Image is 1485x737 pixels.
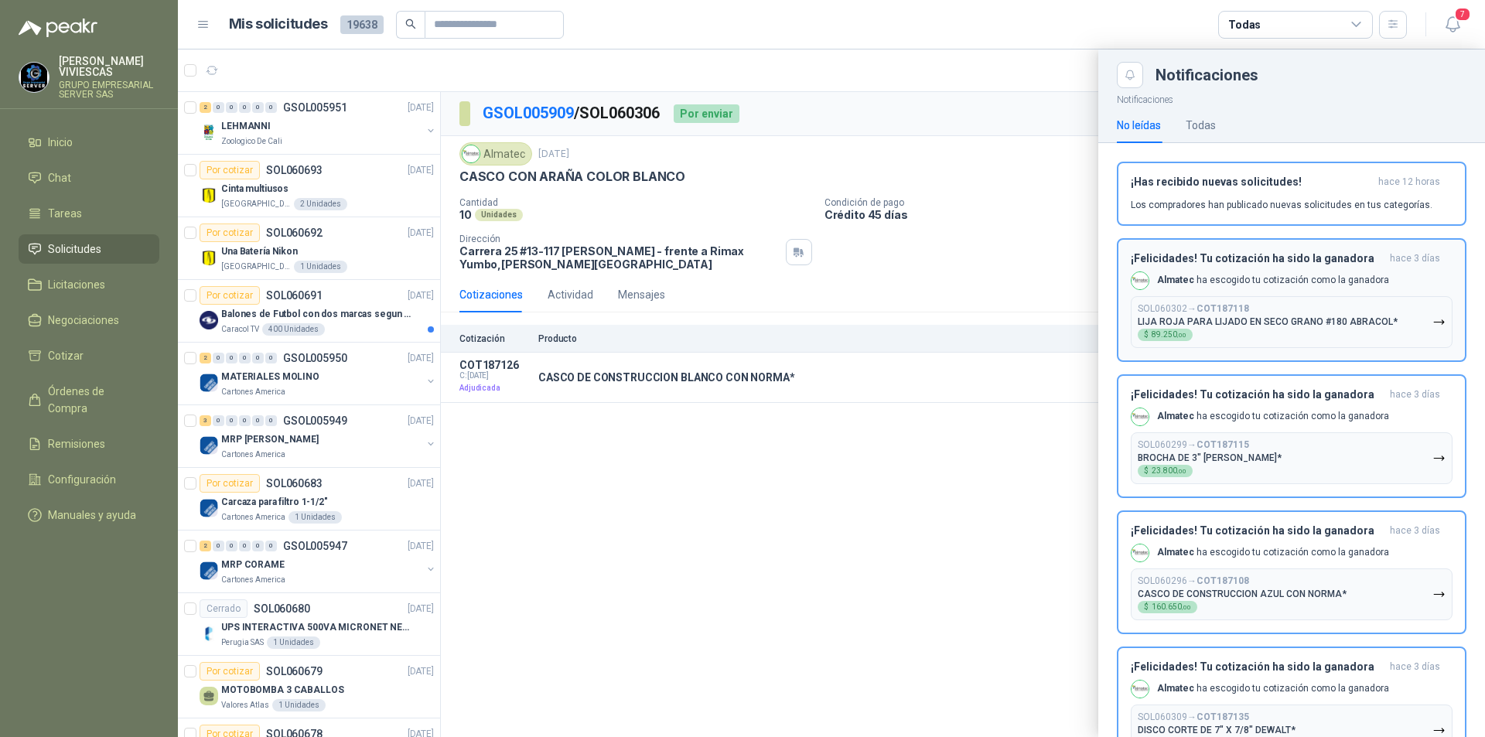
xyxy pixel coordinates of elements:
span: ,00 [1177,468,1186,475]
p: GRUPO EMPRESARIAL SERVER SAS [59,80,159,99]
span: Tareas [48,205,82,222]
button: Close [1117,62,1143,88]
img: Company Logo [19,63,49,92]
p: ha escogido tu cotización como la ganadora [1157,682,1389,695]
button: SOL060299→COT187115BROCHA DE 3" [PERSON_NAME]*$23.800,00 [1131,432,1453,484]
a: Solicitudes [19,234,159,264]
h3: ¡Has recibido nuevas solicitudes! [1131,176,1372,189]
span: hace 3 días [1390,252,1440,265]
img: Company Logo [1132,272,1149,289]
p: SOL060296 → [1138,575,1249,587]
button: ¡Felicidades! Tu cotización ha sido la ganadorahace 3 días Company LogoAlmatec ha escogido tu cot... [1117,510,1466,634]
b: Almatec [1157,547,1194,558]
a: Inicio [19,128,159,157]
div: $ [1138,465,1193,477]
b: Almatec [1157,683,1194,694]
img: Company Logo [1132,544,1149,561]
b: COT187135 [1197,711,1249,722]
h3: ¡Felicidades! Tu cotización ha sido la ganadora [1131,524,1384,537]
p: [PERSON_NAME] VIVIESCAS [59,56,159,77]
h3: ¡Felicidades! Tu cotización ha sido la ganadora [1131,388,1384,401]
span: ,00 [1182,604,1191,611]
h3: ¡Felicidades! Tu cotización ha sido la ganadora [1131,660,1384,674]
div: No leídas [1117,117,1161,134]
div: $ [1138,329,1193,341]
span: Remisiones [48,435,105,452]
span: Chat [48,169,71,186]
b: COT187115 [1197,439,1249,450]
img: Logo peakr [19,19,97,37]
a: Licitaciones [19,270,159,299]
p: Los compradores han publicado nuevas solicitudes en tus categorías. [1131,198,1432,212]
p: CASCO DE CONSTRUCCION AZUL CON NORMA* [1138,589,1347,599]
b: Almatec [1157,411,1194,421]
img: Company Logo [1132,408,1149,425]
p: DISCO CORTE DE 7" X 7/8" DEWALT* [1138,725,1296,735]
a: Cotizar [19,341,159,370]
a: Negociaciones [19,305,159,335]
div: Todas [1186,117,1216,134]
p: SOL060299 → [1138,439,1249,451]
span: 23.800 [1152,467,1186,475]
div: Notificaciones [1156,67,1466,83]
button: 7 [1439,11,1466,39]
button: SOL060296→COT187108CASCO DE CONSTRUCCION AZUL CON NORMA*$160.650,00 [1131,568,1453,620]
a: Órdenes de Compra [19,377,159,423]
button: SOL060302→COT187118LIJA ROJA PARA LIJADO EN SECO GRANO #180 ABRACOL*$89.250,00 [1131,296,1453,348]
p: ha escogido tu cotización como la ganadora [1157,410,1389,423]
span: hace 3 días [1390,524,1440,537]
a: Manuales y ayuda [19,500,159,530]
span: 19638 [340,15,384,34]
b: COT187108 [1197,575,1249,586]
span: Configuración [48,471,116,488]
div: $ [1138,601,1197,613]
span: Órdenes de Compra [48,383,145,417]
span: search [405,19,416,29]
a: Tareas [19,199,159,228]
a: Chat [19,163,159,193]
span: Negociaciones [48,312,119,329]
span: 89.250 [1152,331,1186,339]
b: COT187118 [1197,303,1249,314]
h1: Mis solicitudes [229,13,328,36]
p: Notificaciones [1098,88,1485,107]
p: SOL060309 → [1138,711,1249,723]
img: Company Logo [1132,681,1149,698]
p: SOL060302 → [1138,303,1249,315]
span: 7 [1454,7,1471,22]
span: hace 3 días [1390,388,1440,401]
span: 160.650 [1152,603,1191,611]
p: ha escogido tu cotización como la ganadora [1157,546,1389,559]
span: Manuales y ayuda [48,507,136,524]
a: Configuración [19,465,159,494]
h3: ¡Felicidades! Tu cotización ha sido la ganadora [1131,252,1384,265]
b: Almatec [1157,275,1194,285]
button: ¡Has recibido nuevas solicitudes!hace 12 horas Los compradores han publicado nuevas solicitudes e... [1117,162,1466,226]
span: ,00 [1177,332,1186,339]
a: Remisiones [19,429,159,459]
span: hace 3 días [1390,660,1440,674]
span: Inicio [48,134,73,151]
p: BROCHA DE 3" [PERSON_NAME]* [1138,452,1282,463]
span: Licitaciones [48,276,105,293]
button: ¡Felicidades! Tu cotización ha sido la ganadorahace 3 días Company LogoAlmatec ha escogido tu cot... [1117,374,1466,498]
div: Todas [1228,16,1261,33]
span: hace 12 horas [1378,176,1440,189]
span: Cotizar [48,347,84,364]
button: ¡Felicidades! Tu cotización ha sido la ganadorahace 3 días Company LogoAlmatec ha escogido tu cot... [1117,238,1466,362]
span: Solicitudes [48,241,101,258]
p: ha escogido tu cotización como la ganadora [1157,274,1389,287]
p: LIJA ROJA PARA LIJADO EN SECO GRANO #180 ABRACOL* [1138,316,1398,327]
